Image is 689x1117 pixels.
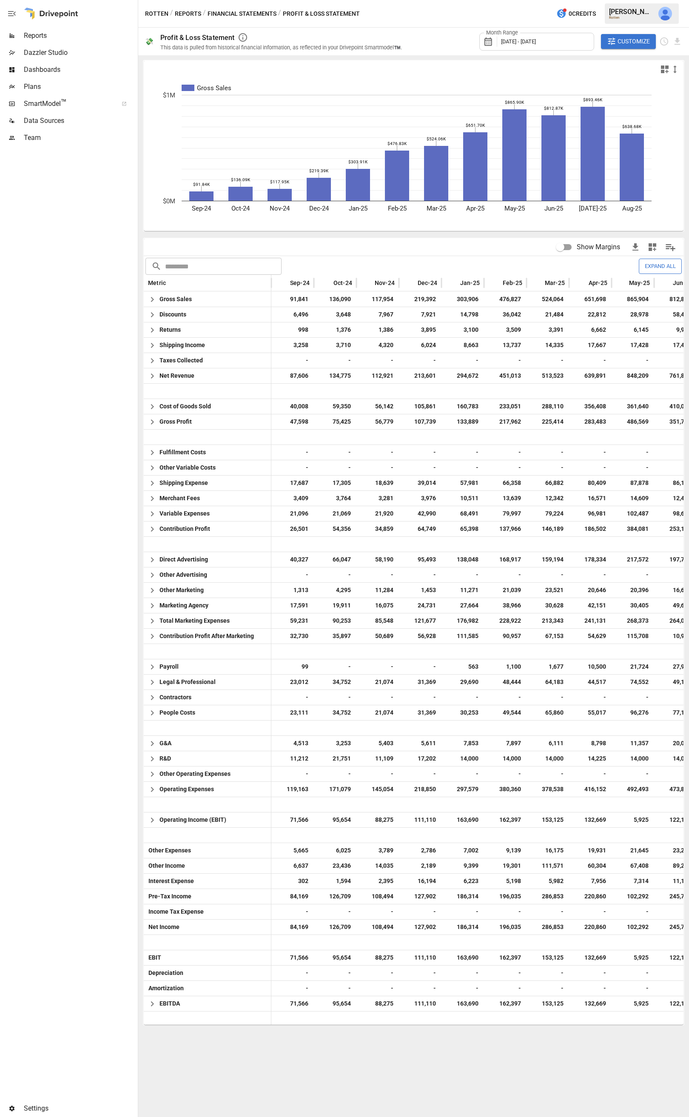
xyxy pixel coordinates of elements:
span: 22,812 [573,307,607,322]
span: Mar-25 [545,279,565,287]
div: 💸 [145,37,154,46]
button: Schedule report [659,37,669,46]
svg: A chart. [144,78,684,231]
span: Net Revenue [159,368,194,383]
span: 133,889 [446,414,480,429]
span: Cost of Goods Sold [159,399,211,414]
button: Sort [616,277,628,289]
span: 79,997 [488,506,522,521]
span: Gross Profit [159,414,192,429]
span: 513,523 [531,368,565,383]
text: $638.68K [622,124,642,129]
span: 28,978 [616,307,650,322]
text: $1M [163,91,175,99]
text: Oct-24 [231,205,250,212]
button: Rotten [145,9,168,19]
span: 95,493 [403,552,437,567]
span: - [276,567,310,582]
span: 30,405 [616,598,650,613]
text: $303.91K [348,160,368,164]
button: Expand All [639,259,682,274]
span: 3,391 [531,322,565,337]
span: 651,698 [573,292,607,307]
span: 178,334 [573,552,607,567]
span: Customize [618,36,650,47]
span: 58,190 [361,552,395,567]
span: - [531,353,565,368]
span: 21,096 [276,506,310,521]
span: - [403,460,437,475]
text: $0M [163,197,175,205]
span: - [488,353,522,368]
span: 3,976 [403,491,437,506]
span: 11,284 [361,583,395,598]
span: Taxes Collected [159,353,203,368]
span: 121,677 [403,613,437,628]
div: [PERSON_NAME] [609,8,653,16]
span: 80,409 [573,476,607,490]
span: 107,739 [403,414,437,429]
text: $476.83K [387,141,407,146]
span: Returns [159,322,181,337]
span: 68,491 [446,506,480,521]
span: ™ [61,97,67,108]
span: 20,396 [616,583,650,598]
text: Apr-25 [466,205,484,212]
span: 176,982 [446,613,480,628]
span: 30,628 [531,598,565,613]
span: Discounts [159,307,186,322]
span: 136,090 [318,292,352,307]
span: 26,501 [276,521,310,536]
span: 451,013 [488,368,522,383]
span: 10,511 [446,491,480,506]
span: 34,859 [361,521,395,536]
span: - [446,567,480,582]
span: - [488,460,522,475]
span: 6,496 [276,307,310,322]
span: 79,224 [531,506,565,521]
span: 66,047 [318,552,352,567]
div: Jack Barned [658,7,672,20]
button: Jack Barned [653,2,677,26]
span: - [403,567,437,582]
span: 16,075 [361,598,395,613]
span: 213,601 [403,368,437,383]
span: - [276,445,310,460]
span: May-25 [629,279,650,287]
text: May-25 [504,205,525,212]
span: 356,408 [573,399,607,414]
button: Sort [405,277,417,289]
span: 117,954 [361,292,395,307]
span: 17,667 [573,338,607,353]
span: 59,350 [318,399,352,414]
div: / [203,9,206,19]
span: 3,100 [446,322,480,337]
div: Profit & Loss Statement [160,34,234,42]
span: - [616,445,650,460]
span: 3,764 [318,491,352,506]
span: - [318,445,352,460]
span: 18,639 [361,476,395,490]
span: Fulfillment Costs [159,445,206,460]
div: Rotten [609,16,653,20]
button: 0Credits [553,6,599,22]
span: - [573,445,607,460]
span: 56,928 [403,629,437,644]
span: 32,730 [276,629,310,644]
span: - [531,567,565,582]
button: Sort [447,277,459,289]
span: 3,648 [318,307,352,322]
span: - [488,445,522,460]
span: 11,271 [446,583,480,598]
text: $893.46K [583,97,603,102]
span: 20,646 [573,583,607,598]
span: Team [24,133,136,143]
button: Sort [362,277,374,289]
span: 21,484 [531,307,565,322]
span: 14,609 [616,491,650,506]
span: - [403,353,437,368]
text: $651.70K [466,123,485,128]
span: - [318,353,352,368]
button: Sort [277,277,289,289]
span: 42,151 [573,598,607,613]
